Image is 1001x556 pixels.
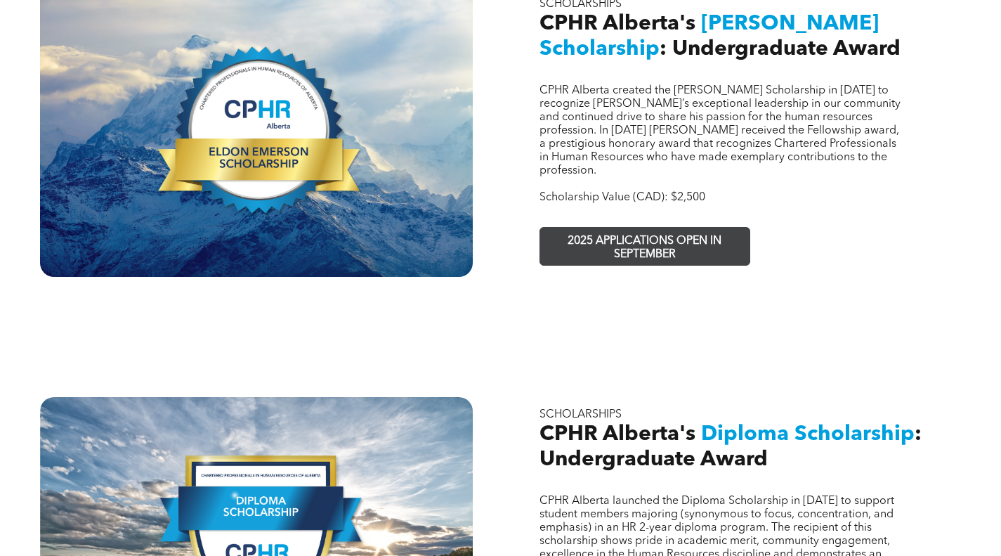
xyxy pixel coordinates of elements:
span: Scholarship Value (CAD): $2,500 [539,192,705,203]
span: Diploma Scholarship [701,424,915,445]
span: SCHOLARSHIPS [539,409,622,420]
span: 2025 APPLICATIONS OPEN IN SEPTEMBER [542,228,747,269]
span: [PERSON_NAME] Scholarship [539,13,879,60]
span: CPHR Alberta's [539,13,695,34]
span: : Undergraduate Award [660,39,901,60]
span: CPHR Alberta's [539,424,695,445]
span: CPHR Alberta created the [PERSON_NAME] Scholarship in [DATE] to recognize [PERSON_NAME]’s excepti... [539,85,901,176]
a: 2025 APPLICATIONS OPEN IN SEPTEMBER [539,227,750,266]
